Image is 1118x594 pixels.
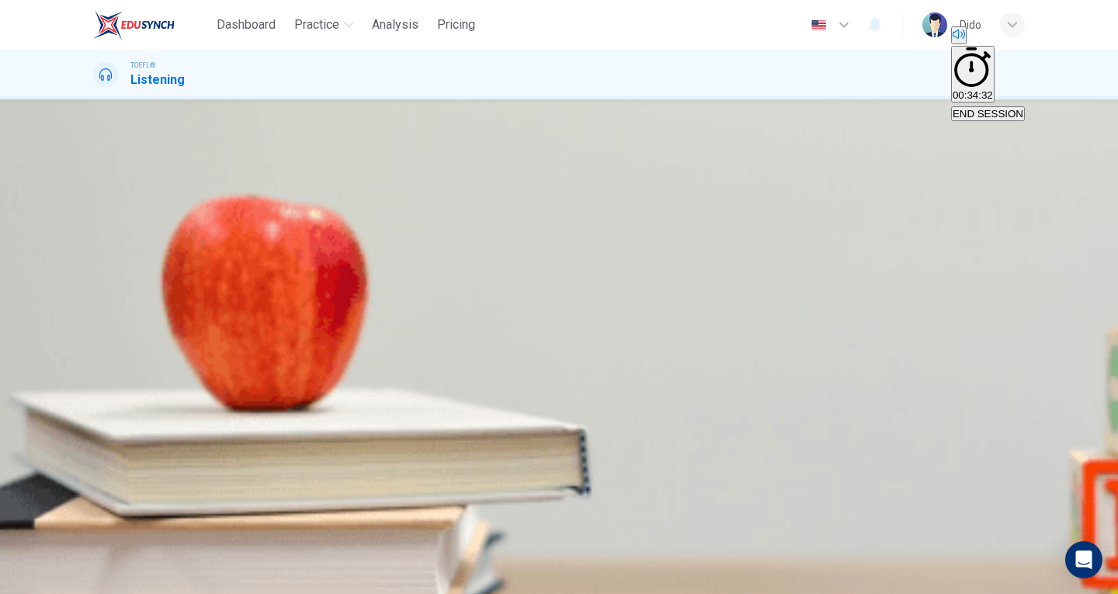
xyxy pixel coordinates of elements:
[960,16,981,34] div: Dido
[130,60,155,71] span: TOEFL®
[130,71,185,89] h1: Listening
[217,16,276,34] span: Dashboard
[294,16,339,34] span: Practice
[431,11,481,39] button: Pricing
[437,16,475,34] span: Pricing
[951,46,1025,105] div: Hide
[951,26,1025,46] div: Mute
[93,9,175,40] img: EduSynch logo
[1065,541,1102,578] div: Open Intercom Messenger
[951,46,995,103] button: 00:34:32
[366,11,425,39] button: Analysis
[953,89,993,101] span: 00:34:32
[809,19,828,31] img: en
[372,16,418,34] span: Analysis
[93,9,210,40] a: EduSynch logo
[210,11,282,39] button: Dashboard
[953,108,1023,120] span: END SESSION
[922,12,947,37] img: Profile picture
[951,106,1025,121] button: END SESSION
[288,11,359,39] button: Practice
